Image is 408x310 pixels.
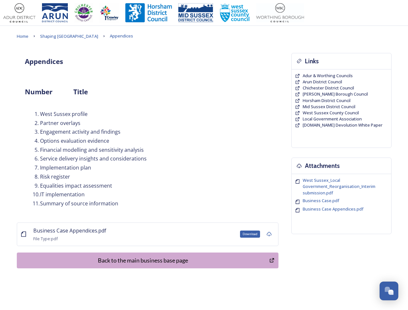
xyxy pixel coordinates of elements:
span: West Sussex_Local Government_Reorganisation_Interim submission.pdf [303,177,375,195]
li: Partner overlays [33,119,270,127]
button: Open Chat [380,282,398,300]
li: Equalities impact assessment [33,182,270,190]
a: Arun District Council [303,79,342,85]
a: Local Government Association [303,116,362,122]
span: Mid Sussex District Council [303,104,355,109]
img: WSCCPos-Spot-25mm.jpg [220,3,250,23]
a: Business Case Appendices.pdf [33,226,106,234]
li: Summary of source information [33,200,270,207]
li: Engagement activity and findings [33,128,270,136]
img: Adur%20logo%20%281%29.jpeg [3,3,36,23]
a: Chichester District Council [303,85,354,91]
h3: Links [305,57,319,66]
img: 150ppimsdc%20logo%20blue.png [178,3,213,23]
a: Adur & Worthing Councils [303,73,353,79]
li: West Sussex profile [33,110,270,118]
strong: Number Title [25,87,88,96]
img: Worthing_Adur%20%281%29.jpg [256,3,304,23]
h3: Attachments [305,161,340,170]
button: Back to the main business base page [17,253,278,268]
a: Horsham District Council [303,98,350,104]
li: Options evaluation evidence [33,137,270,145]
a: [PERSON_NAME] Borough Council [303,91,368,97]
a: [DOMAIN_NAME] Devolution White Paper [303,122,382,128]
li: Service delivery insights and considerations [33,155,270,162]
img: Crawley%20BC%20logo.jpg [99,3,119,23]
span: Appendices [110,33,133,39]
div: Download [240,231,260,238]
span: Business Case.pdf [303,198,339,203]
li: Financial modelling and sensitivity analysis [33,146,270,154]
img: CDC%20Logo%20-%20you%20may%20have%20a%20better%20version.jpg [74,3,93,23]
span: Adur & Worthing Councils [303,73,353,78]
span: Business Case Appendices.pdf [33,227,106,234]
strong: Appendices [25,57,63,66]
a: Home [17,32,28,40]
span: File Type: pdf [33,236,58,242]
li: IT implementation [33,191,270,198]
img: Horsham%20DC%20Logo.jpg [125,3,172,23]
li: Risk register [33,173,270,181]
div: Back to the main business base page [20,256,266,265]
a: Mid Sussex District Council [303,104,355,110]
span: Home [17,33,28,39]
a: Shaping [GEOGRAPHIC_DATA] [40,32,98,40]
li: Implementation plan [33,164,270,171]
span: Shaping [GEOGRAPHIC_DATA] [40,33,98,39]
a: West Sussex County Council [303,110,359,116]
img: Arun%20District%20Council%20logo%20blue%20CMYK.jpg [42,3,68,23]
span: Horsham District Council [303,98,350,103]
span: Business Case Appendices.pdf [303,206,363,212]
